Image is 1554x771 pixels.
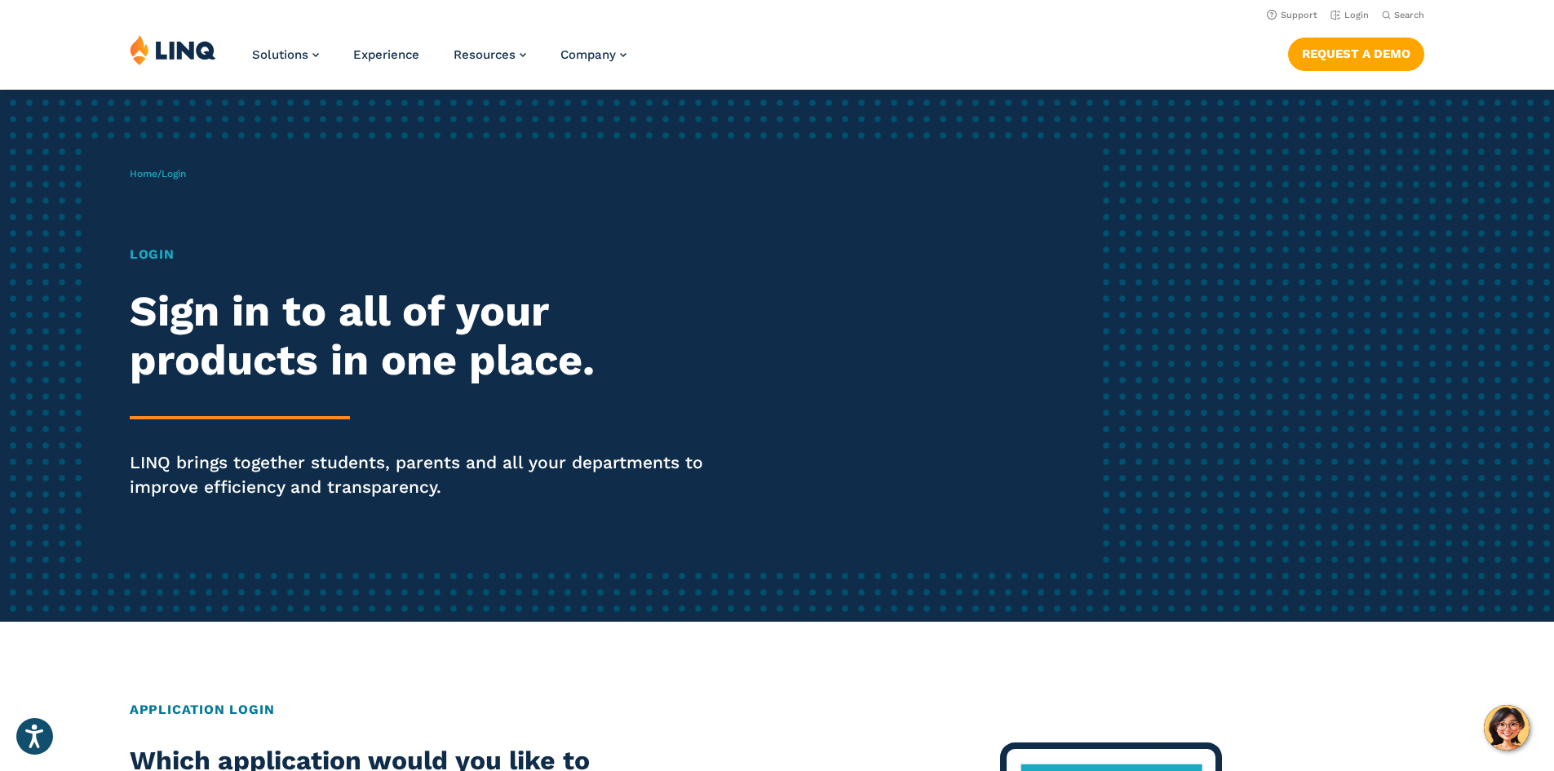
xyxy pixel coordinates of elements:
img: LINQ | K‑12 Software [130,34,216,65]
a: Resources [454,47,526,62]
h2: Sign in to all of your products in one place. [130,287,728,385]
span: Resources [454,47,516,62]
nav: Button Navigation [1288,34,1424,70]
button: Open Search Bar [1382,9,1424,21]
p: LINQ brings together students, parents and all your departments to improve efficiency and transpa... [130,450,728,499]
a: Request a Demo [1288,38,1424,70]
h1: Login [130,245,728,264]
span: Login [162,168,186,179]
span: Company [560,47,616,62]
nav: Primary Navigation [252,34,626,88]
a: Support [1267,10,1317,20]
h2: Application Login [130,700,1424,720]
span: / [130,168,186,179]
a: Login [1330,10,1369,20]
button: Hello, have a question? Let’s chat. [1484,705,1530,751]
a: Company [560,47,626,62]
a: Solutions [252,47,319,62]
span: Solutions [252,47,308,62]
a: Home [130,168,157,179]
a: Experience [353,47,419,62]
span: Search [1394,10,1424,20]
